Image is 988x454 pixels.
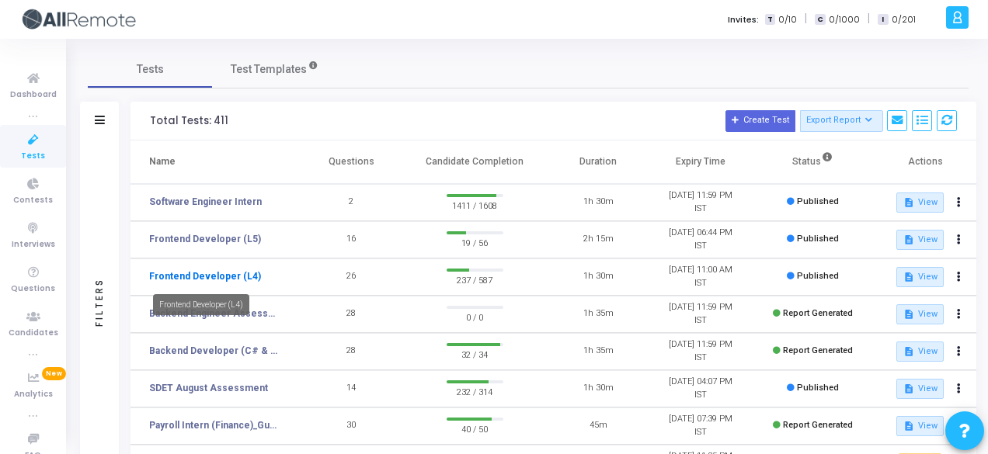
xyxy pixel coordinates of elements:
button: View [896,416,944,436]
span: Questions [11,282,55,296]
div: Frontend Developer (L4) [153,294,249,315]
a: Frontend Developer (L4) [149,269,261,283]
span: I [878,14,888,26]
td: [DATE] 11:59 PM IST [649,184,752,221]
span: 0 / 0 [447,309,503,324]
td: 28 [301,333,403,370]
mat-icon: description [903,197,913,208]
div: Filters [92,217,106,387]
span: | [805,11,807,27]
button: Create Test [725,110,795,132]
span: Published [797,196,839,206]
td: 30 [301,407,403,445]
td: [DATE] 04:07 PM IST [649,370,752,407]
td: 1h 35m [547,296,649,333]
td: 1h 35m [547,333,649,370]
td: 26 [301,258,403,296]
td: [DATE] 11:00 AM IST [649,258,752,296]
button: View [896,267,944,287]
span: 0/10 [778,13,797,26]
a: Frontend Developer (L5) [149,232,261,246]
mat-icon: description [903,272,913,282]
span: Tests [21,150,45,163]
th: Name [130,140,301,184]
div: Total Tests: 411 [150,115,228,127]
td: [DATE] 11:59 PM IST [649,296,752,333]
span: Report Generated [783,420,853,430]
td: 2 [301,184,403,221]
mat-icon: description [903,346,913,357]
label: Invites: [728,13,759,26]
span: 0/1000 [829,13,860,26]
span: Published [797,234,839,244]
mat-icon: description [903,309,913,320]
span: Tests [137,61,164,78]
td: 1h 30m [547,258,649,296]
span: 0/201 [892,13,916,26]
span: Dashboard [10,88,57,102]
span: Candidates [9,327,58,340]
span: C [815,14,825,26]
span: 32 / 34 [447,346,503,362]
a: Backend Developer (C# & .Net) [149,344,278,358]
span: New [42,367,66,380]
td: [DATE] 07:39 PM IST [649,407,752,445]
th: Status [751,140,874,184]
a: SDET August Assessment [149,381,268,395]
td: [DATE] 06:44 PM IST [649,221,752,258]
mat-icon: description [903,234,913,245]
td: 14 [301,370,403,407]
td: 28 [301,296,403,333]
td: 16 [301,221,403,258]
td: 1h 30m [547,370,649,407]
td: [DATE] 11:59 PM IST [649,333,752,370]
span: 19 / 56 [447,234,503,250]
button: View [896,379,944,399]
button: View [896,304,944,324]
span: Analytics [14,388,53,401]
img: logo [19,4,136,35]
span: T [765,14,775,26]
span: 1411 / 1608 [447,197,503,213]
span: 237 / 587 [447,272,503,287]
th: Actions [874,140,976,184]
span: | [868,11,870,27]
th: Expiry Time [649,140,752,184]
button: View [896,230,944,250]
td: 1h 30m [547,184,649,221]
span: Test Templates [231,61,307,78]
span: Interviews [12,238,55,251]
mat-icon: description [903,421,913,431]
button: View [896,341,944,362]
td: 45m [547,407,649,445]
a: Payroll Intern (Finance)_Gurugram_Campus [149,418,278,432]
button: Export Report [800,110,883,132]
th: Questions [301,140,403,184]
span: Report Generated [783,345,853,355]
td: 2h 15m [547,221,649,258]
span: Published [797,383,839,393]
span: Report Generated [783,308,853,318]
span: Contests [13,194,53,207]
mat-icon: description [903,383,913,394]
th: Candidate Completion [402,140,547,184]
a: Software Engineer Intern [149,195,262,209]
span: 40 / 50 [447,421,503,436]
span: Published [797,271,839,281]
span: 232 / 314 [447,383,503,399]
th: Duration [547,140,649,184]
button: View [896,192,944,213]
